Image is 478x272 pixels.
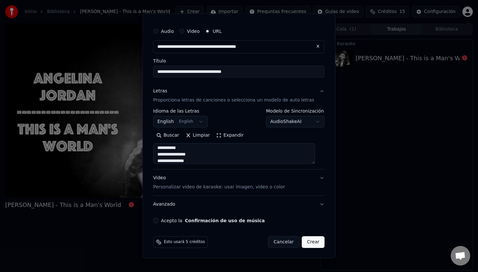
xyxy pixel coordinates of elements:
span: Esto usará 5 créditos [164,239,205,245]
label: Idioma de las Letras [153,109,208,113]
button: VideoPersonalizar video de karaoke: usar imagen, video o color [153,170,325,196]
p: Proporciona letras de canciones o selecciona un modelo de auto letras [153,97,314,103]
h2: Crear Karaoke [151,8,327,14]
label: Audio [161,29,174,34]
button: Acepto la [185,218,265,223]
button: LetrasProporciona letras de canciones o selecciona un modelo de auto letras [153,83,325,109]
label: URL [213,29,222,34]
button: Avanzado [153,196,325,213]
div: LetrasProporciona letras de canciones o selecciona un modelo de auto letras [153,109,325,169]
label: Título [153,59,325,63]
label: Modelo de Sincronización [266,109,325,113]
label: Acepto la [161,218,265,223]
label: Video [187,29,200,34]
button: Expandir [213,130,247,141]
button: Cancelar [268,236,299,248]
div: Letras [153,88,167,94]
button: Limpiar [182,130,213,141]
button: Crear [302,236,325,248]
div: Video [153,175,285,190]
p: Personalizar video de karaoke: usar imagen, video o color [153,184,285,190]
button: Buscar [153,130,182,141]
